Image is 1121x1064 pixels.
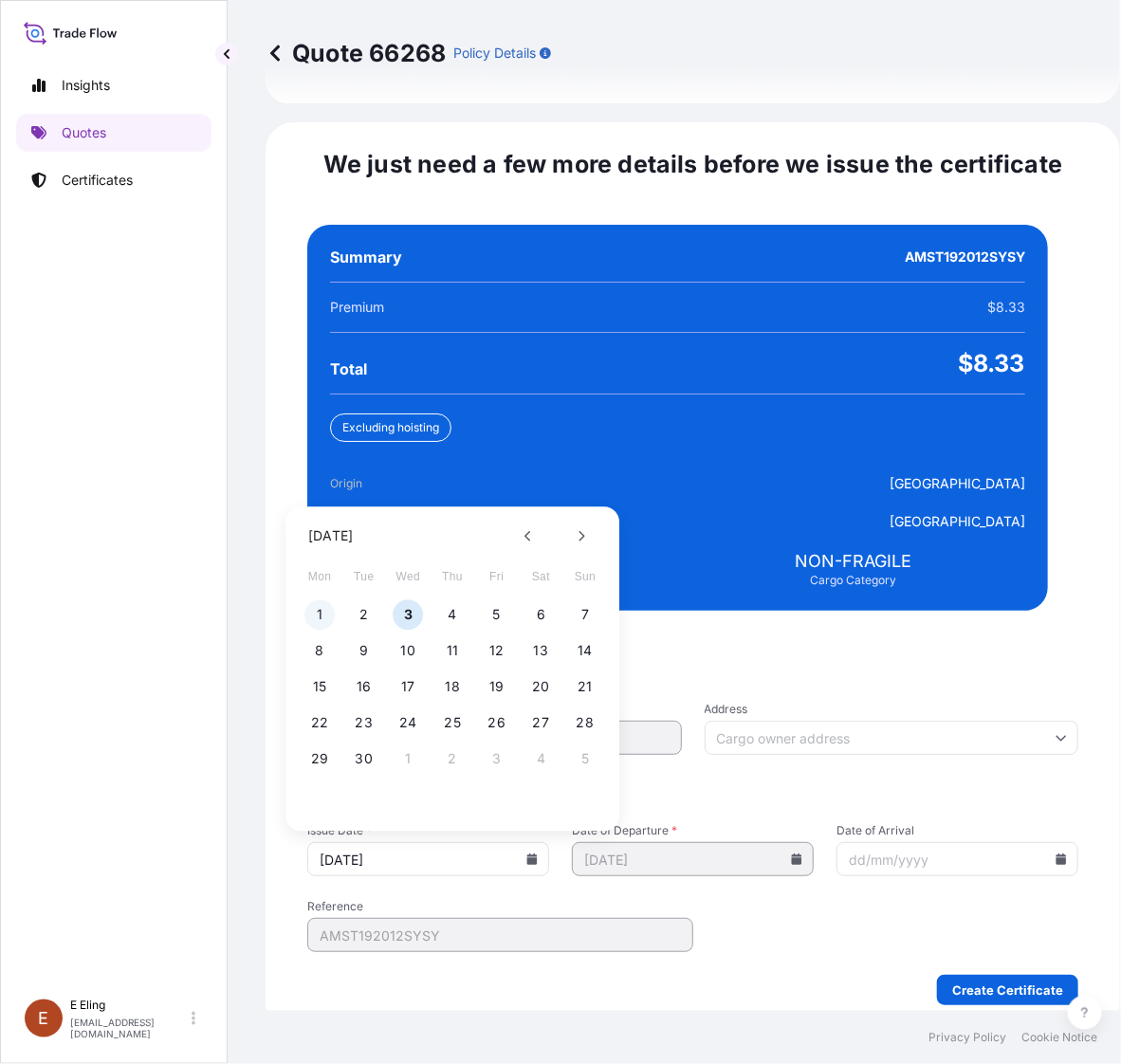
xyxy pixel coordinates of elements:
[437,708,468,739] button: 25
[705,721,1079,755] input: Cargo owner address
[307,778,1078,800] span: Shipment details
[349,744,379,775] button: 30
[394,600,424,631] button: 3
[890,512,1025,531] span: [GEOGRAPHIC_DATA]
[394,744,424,775] button: 1
[524,559,559,596] span: Saturday
[394,636,424,667] button: 10
[308,525,353,548] div: [DATE]
[570,744,600,775] button: 5
[572,842,814,876] input: dd/mm/yyyy
[307,899,693,914] span: Reference
[394,672,424,703] button: 17
[16,114,211,152] a: Quotes
[330,413,451,442] div: Excluding hoisting
[952,981,1063,1000] p: Create Certificate
[958,348,1025,378] span: $8.33
[304,672,335,703] button: 15
[16,161,211,199] a: Certificates
[526,636,557,667] button: 13
[705,702,1079,717] span: Address
[16,66,211,104] a: Insights
[437,672,468,703] button: 18
[482,672,512,703] button: 19
[453,44,536,63] p: Policy Details
[394,708,424,739] button: 24
[905,248,1025,266] span: AMST192012SYSY
[1021,1030,1097,1045] a: Cookie Notice
[304,708,335,739] button: 22
[890,474,1025,493] span: [GEOGRAPHIC_DATA]
[937,975,1078,1005] button: Create Certificate
[266,38,446,68] p: Quote 66268
[795,550,911,573] span: NON-FRAGILE
[482,708,512,739] button: 26
[480,559,514,596] span: Friday
[526,600,557,631] button: 6
[482,744,512,775] button: 3
[349,636,379,667] button: 9
[437,636,468,667] button: 11
[482,636,512,667] button: 12
[526,708,557,739] button: 27
[70,998,188,1013] p: E Eling
[304,600,335,631] button: 1
[349,708,379,739] button: 23
[304,744,335,775] button: 29
[347,559,381,596] span: Tuesday
[304,636,335,667] button: 8
[62,171,133,190] p: Certificates
[570,600,600,631] button: 7
[307,842,549,876] input: dd/mm/yyyy
[810,573,896,588] span: Cargo Category
[570,708,600,739] button: 28
[435,559,469,596] span: Thursday
[836,823,1078,838] span: Date of Arrival
[572,823,814,838] span: Date of Departure
[349,600,379,631] button: 2
[526,672,557,703] button: 20
[568,559,602,596] span: Sunday
[570,636,600,667] button: 14
[330,359,367,378] span: Total
[307,918,693,952] input: Your internal reference
[987,298,1025,317] span: $8.33
[330,248,402,266] span: Summary
[39,1009,49,1028] span: E
[570,672,600,703] button: 21
[70,1017,188,1039] p: [EMAIL_ADDRESS][DOMAIN_NAME]
[62,76,110,95] p: Insights
[303,559,337,596] span: Monday
[330,298,384,317] span: Premium
[62,123,106,142] p: Quotes
[330,474,436,493] span: Origin
[323,149,1063,179] span: We just need a few more details before we issue the certificate
[526,744,557,775] button: 4
[349,672,379,703] button: 16
[307,656,1078,679] span: Named Assured Details
[836,842,1078,876] input: dd/mm/yyyy
[928,1030,1006,1045] a: Privacy Policy
[437,600,468,631] button: 4
[392,559,426,596] span: Wednesday
[437,744,468,775] button: 2
[482,600,512,631] button: 5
